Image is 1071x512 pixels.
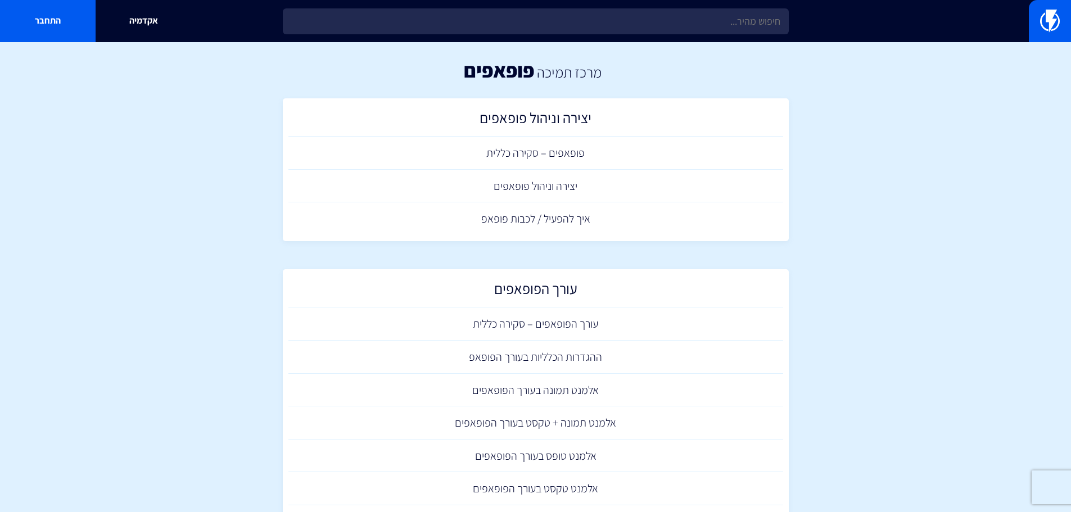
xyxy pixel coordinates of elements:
[288,472,783,505] a: אלמנט טקסט בעורך הפופאפים
[537,62,602,81] a: מרכז תמיכה
[288,170,783,203] a: יצירה וניהול פופאפים
[288,137,783,170] a: פופאפים – סקירה כללית
[294,110,778,132] h2: יצירה וניהול פופאפים
[288,307,783,341] a: עורך הפופאפים – סקירה כללית
[288,104,783,137] a: יצירה וניהול פופאפים
[288,439,783,473] a: אלמנט טופס בעורך הפופאפים
[288,275,783,308] a: עורך הפופאפים
[294,280,778,302] h2: עורך הפופאפים
[288,202,783,235] a: איך להפעיל / לכבות פופאפ
[464,59,534,81] h1: פופאפים
[283,8,789,34] input: חיפוש מהיר...
[288,341,783,374] a: ההגדרות הכלליות בעורך הפופאפ
[288,406,783,439] a: אלמנט תמונה + טקסט בעורך הפופאפים
[288,374,783,407] a: אלמנט תמונה בעורך הפופאפים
